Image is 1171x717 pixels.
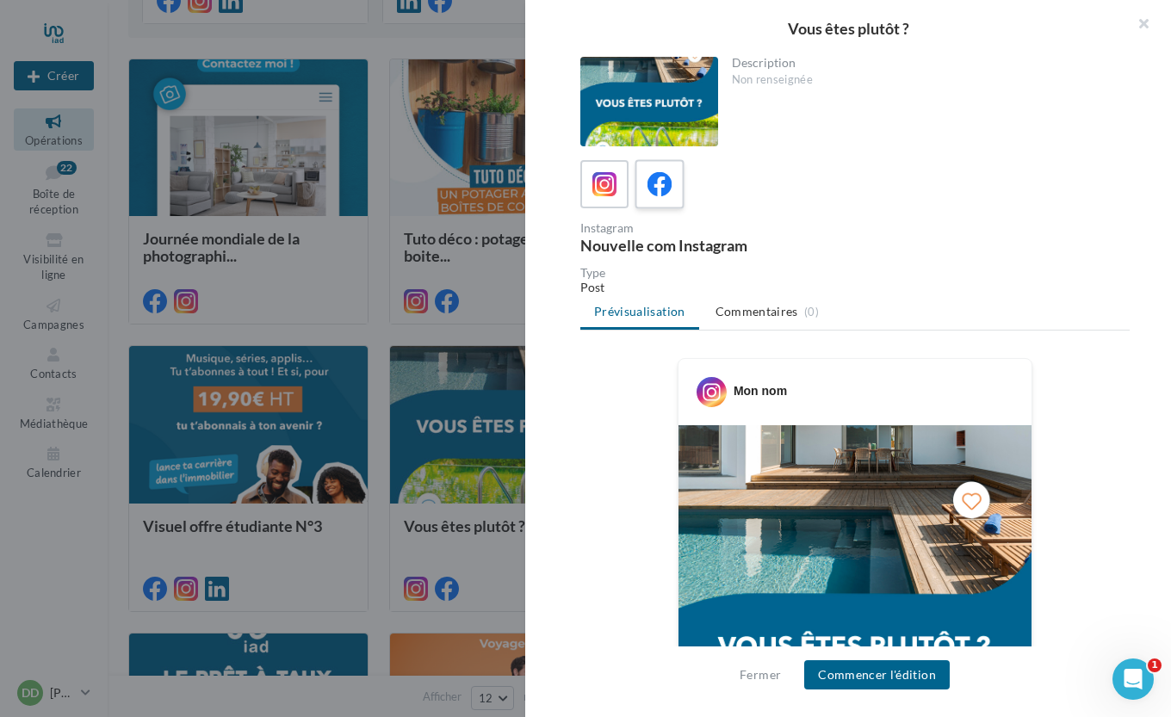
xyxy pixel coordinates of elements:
span: 1 [1148,658,1162,672]
div: Non renseignée [732,72,1117,88]
div: Mon nom [734,382,787,399]
button: Commencer l'édition [804,660,950,689]
div: Nouvelle com Instagram [580,238,848,253]
div: Post [580,279,1130,296]
div: Vous êtes plutôt ? [553,21,1143,36]
div: Description [732,57,1117,69]
div: Type [580,267,1130,279]
span: Commentaires [716,303,798,320]
div: Instagram [580,222,848,234]
iframe: Intercom live chat [1112,658,1154,700]
button: Fermer [733,664,788,685]
span: (0) [804,305,819,318]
